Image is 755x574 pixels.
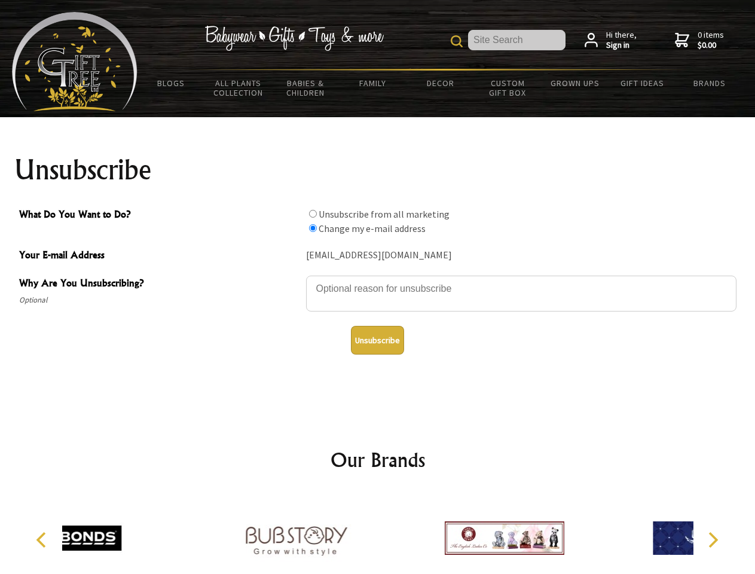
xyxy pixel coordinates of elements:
div: [EMAIL_ADDRESS][DOMAIN_NAME] [306,246,736,265]
img: Babywear - Gifts - Toys & more [204,26,384,51]
button: Unsubscribe [351,326,404,355]
label: Change my e-mail address [319,222,426,234]
a: Brands [676,71,744,96]
a: Decor [406,71,474,96]
strong: Sign in [606,40,637,51]
span: Your E-mail Address [19,248,300,265]
a: 0 items$0.00 [675,30,724,51]
input: Site Search [468,30,566,50]
input: What Do You Want to Do? [309,210,317,218]
a: Babies & Children [272,71,340,105]
img: Babyware - Gifts - Toys and more... [12,12,137,111]
input: What Do You Want to Do? [309,224,317,232]
button: Previous [30,527,56,553]
label: Unsubscribe from all marketing [319,208,450,220]
a: Hi there,Sign in [585,30,637,51]
button: Next [699,527,726,553]
a: Gift Ideas [609,71,676,96]
span: Optional [19,293,300,307]
span: Hi there, [606,30,637,51]
textarea: Why Are You Unsubscribing? [306,276,736,312]
h1: Unsubscribe [14,155,741,184]
a: Family [340,71,407,96]
a: Grown Ups [541,71,609,96]
strong: $0.00 [698,40,724,51]
span: What Do You Want to Do? [19,207,300,224]
a: All Plants Collection [205,71,273,105]
a: BLOGS [137,71,205,96]
span: Why Are You Unsubscribing? [19,276,300,293]
h2: Our Brands [24,445,732,474]
span: 0 items [698,29,724,51]
a: Custom Gift Box [474,71,542,105]
img: product search [451,35,463,47]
